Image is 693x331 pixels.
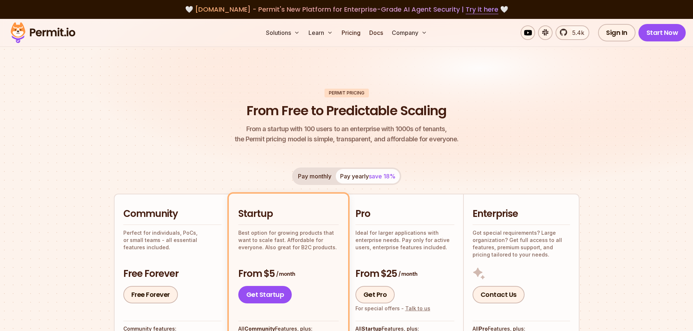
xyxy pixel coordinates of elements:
[238,207,339,221] h2: Startup
[355,286,395,303] a: Get Pro
[195,5,498,14] span: [DOMAIN_NAME] - Permit's New Platform for Enterprise-Grade AI Agent Security |
[306,25,336,40] button: Learn
[276,270,295,278] span: / month
[123,267,222,280] h3: Free Forever
[123,286,178,303] a: Free Forever
[7,20,79,45] img: Permit logo
[405,305,430,311] a: Talk to us
[366,25,386,40] a: Docs
[324,89,369,97] div: Permit Pricing
[235,124,459,134] span: From a startup with 100 users to an enterprise with 1000s of tenants,
[235,124,459,144] p: the Permit pricing model is simple, transparent, and affordable for everyone.
[473,207,570,221] h2: Enterprise
[398,270,417,278] span: / month
[123,229,222,251] p: Perfect for individuals, PoCs, or small teams - all essential features included.
[123,207,222,221] h2: Community
[466,5,498,14] a: Try it here
[339,25,363,40] a: Pricing
[638,24,686,41] a: Start Now
[17,4,676,15] div: 🤍 🤍
[238,267,339,280] h3: From $5
[263,25,303,40] button: Solutions
[355,305,430,312] div: For special offers -
[555,25,589,40] a: 5.4k
[238,229,339,251] p: Best option for growing products that want to scale fast. Affordable for everyone. Also great for...
[294,169,336,183] button: Pay monthly
[389,25,430,40] button: Company
[355,267,454,280] h3: From $25
[355,229,454,251] p: Ideal for larger applications with enterprise needs. Pay only for active users, enterprise featur...
[247,102,446,120] h1: From Free to Predictable Scaling
[473,229,570,258] p: Got special requirements? Large organization? Get full access to all features, premium support, a...
[568,28,584,37] span: 5.4k
[473,286,525,303] a: Contact Us
[238,286,292,303] a: Get Startup
[598,24,636,41] a: Sign In
[355,207,454,221] h2: Pro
